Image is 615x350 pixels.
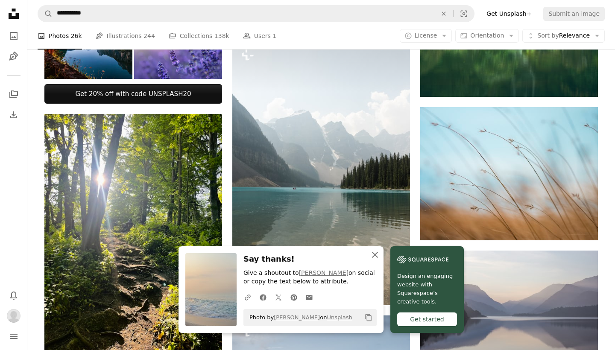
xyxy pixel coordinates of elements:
a: Get Unsplash+ [481,7,536,20]
a: Users 1 [243,22,277,50]
span: License [415,32,437,39]
a: Share on Facebook [255,289,271,306]
button: Sort byRelevance [522,29,605,43]
a: Share over email [302,289,317,306]
a: Download History [5,106,22,123]
a: Design an engaging website with Squarespace’s creative tools.Get started [390,246,464,333]
button: Copy to clipboard [361,310,376,325]
div: Get started [397,312,457,326]
a: the sun shines through the trees on a trail [44,228,222,236]
button: Menu [5,328,22,345]
img: focus photography of brown plants [420,107,598,240]
a: Collections [5,86,22,103]
span: 1 [272,31,276,41]
form: Find visuals sitewide [38,5,474,22]
img: a lake with mountains in the background [232,39,410,305]
a: a lake with mountains in the background [232,168,410,176]
a: [PERSON_NAME] [274,314,320,321]
img: Avatar of user Emily Galvao [7,309,20,323]
button: Clear [434,6,453,22]
a: Collections 138k [169,22,229,50]
button: Orientation [455,29,519,43]
span: Orientation [470,32,504,39]
a: focus photography of brown plants [420,169,598,177]
p: Give a shoutout to on social or copy the text below to attribute. [243,269,377,286]
img: file-1606177908946-d1eed1cbe4f5image [397,253,448,266]
a: [PERSON_NAME] [299,269,348,276]
a: Home — Unsplash [5,5,22,24]
button: Visual search [454,6,474,22]
button: Submit an image [543,7,605,20]
button: License [400,29,452,43]
a: Unsplash [327,314,352,321]
a: Illustrations [5,48,22,65]
span: Relevance [537,32,590,40]
button: Search Unsplash [38,6,53,22]
button: Notifications [5,287,22,304]
span: Sort by [537,32,559,39]
a: Get 20% off with code UNSPLASH20 [44,84,222,104]
button: Profile [5,307,22,324]
a: Illustrations 244 [96,22,155,50]
a: Share on Twitter [271,289,286,306]
a: Share on Pinterest [286,289,302,306]
span: Photo by on [245,311,352,324]
a: Photos [5,27,22,44]
a: mountain near body of water during daytime [420,306,598,313]
h3: Say thanks! [243,253,377,265]
span: Design an engaging website with Squarespace’s creative tools. [397,272,457,306]
span: 138k [214,31,229,41]
span: 244 [143,31,155,41]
